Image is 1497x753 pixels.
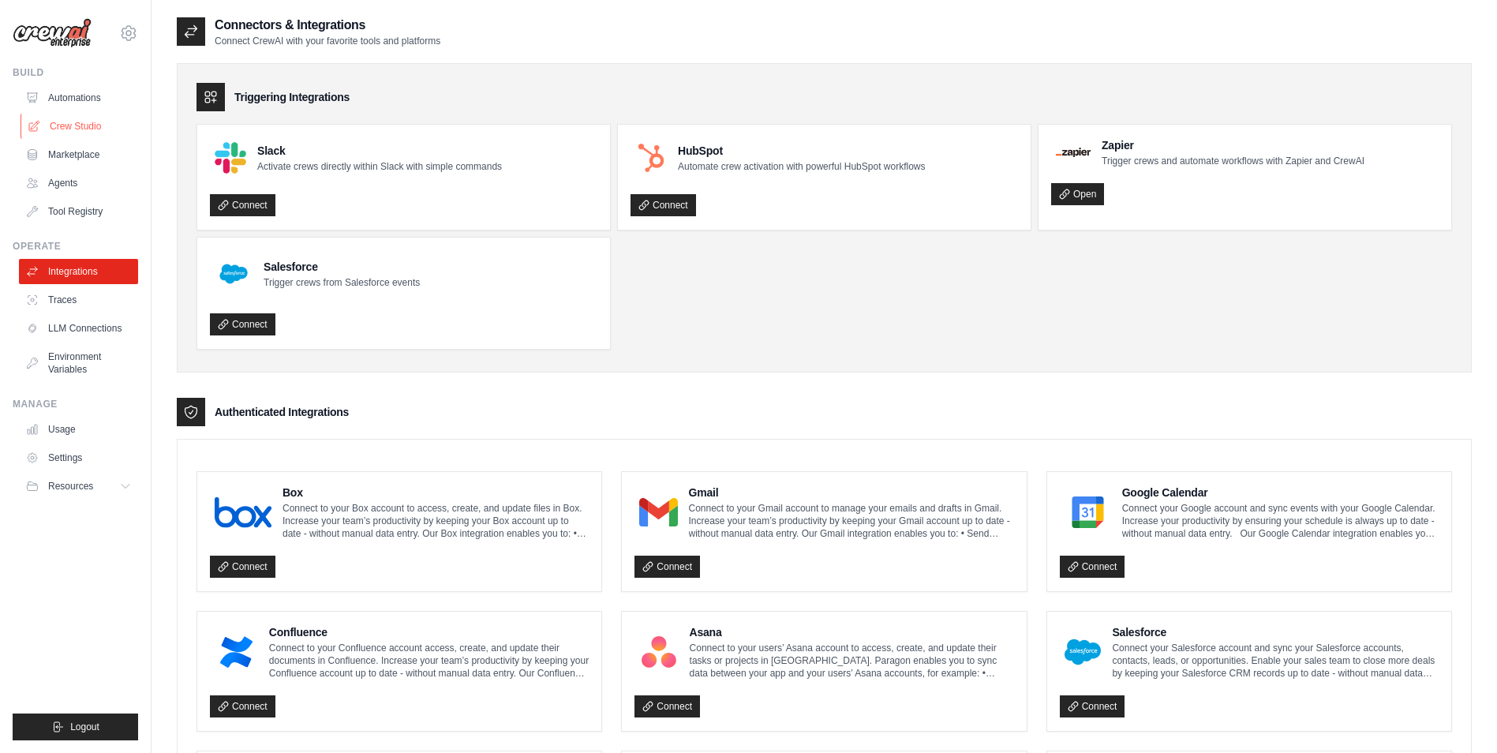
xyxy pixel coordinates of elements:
h4: Slack [257,143,502,159]
img: Slack Logo [215,142,246,174]
img: Salesforce Logo [1065,636,1102,668]
p: Automate crew activation with powerful HubSpot workflows [678,160,925,173]
h2: Connectors & Integrations [215,16,440,35]
h4: Salesforce [1112,624,1439,640]
p: Connect to your Confluence account access, create, and update their documents in Confluence. Incr... [269,642,589,680]
a: Traces [19,287,138,313]
a: Connect [210,194,275,216]
div: Build [13,66,138,79]
img: Box Logo [215,496,271,528]
p: Connect your Google account and sync events with your Google Calendar. Increase your productivity... [1122,502,1439,540]
h4: Salesforce [264,259,420,275]
a: Connect [210,556,275,578]
a: Agents [19,170,138,196]
span: Resources [48,480,93,493]
a: Connect [210,313,275,335]
h4: Confluence [269,624,589,640]
h4: Gmail [689,485,1014,500]
a: Automations [19,85,138,111]
a: Connect [634,556,700,578]
a: Connect [210,695,275,717]
a: Connect [1060,556,1125,578]
p: Connect CrewAI with your favorite tools and platforms [215,35,440,47]
a: LLM Connections [19,316,138,341]
a: Open [1051,183,1104,205]
p: Connect your Salesforce account and sync your Salesforce accounts, contacts, leads, or opportunit... [1112,642,1439,680]
p: Connect to your Gmail account to manage your emails and drafts in Gmail. Increase your team’s pro... [689,502,1014,540]
img: Zapier Logo [1056,148,1091,157]
a: Settings [19,445,138,470]
a: Tool Registry [19,199,138,224]
a: Connect [634,695,700,717]
img: Confluence Logo [215,636,258,668]
button: Logout [13,714,138,740]
h3: Triggering Integrations [234,89,350,105]
a: Environment Variables [19,344,138,382]
img: Asana Logo [639,636,678,668]
h4: Box [283,485,589,500]
h4: Zapier [1102,137,1364,153]
p: Trigger crews from Salesforce events [264,276,420,289]
p: Trigger crews and automate workflows with Zapier and CrewAI [1102,155,1364,167]
h4: Asana [690,624,1014,640]
a: Integrations [19,259,138,284]
a: Crew Studio [21,114,140,139]
h4: Google Calendar [1122,485,1439,500]
a: Connect [1060,695,1125,717]
span: Logout [70,721,99,733]
img: Gmail Logo [639,496,677,528]
button: Resources [19,474,138,499]
p: Connect to your Box account to access, create, and update files in Box. Increase your team’s prod... [283,502,589,540]
a: Usage [19,417,138,442]
a: Connect [631,194,696,216]
img: Logo [13,18,92,48]
p: Connect to your users’ Asana account to access, create, and update their tasks or projects in [GE... [690,642,1014,680]
h4: HubSpot [678,143,925,159]
h3: Authenticated Integrations [215,404,349,420]
img: Google Calendar Logo [1065,496,1111,528]
div: Operate [13,240,138,253]
a: Marketplace [19,142,138,167]
img: HubSpot Logo [635,142,667,174]
img: Salesforce Logo [215,255,253,293]
div: Manage [13,398,138,410]
p: Activate crews directly within Slack with simple commands [257,160,502,173]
